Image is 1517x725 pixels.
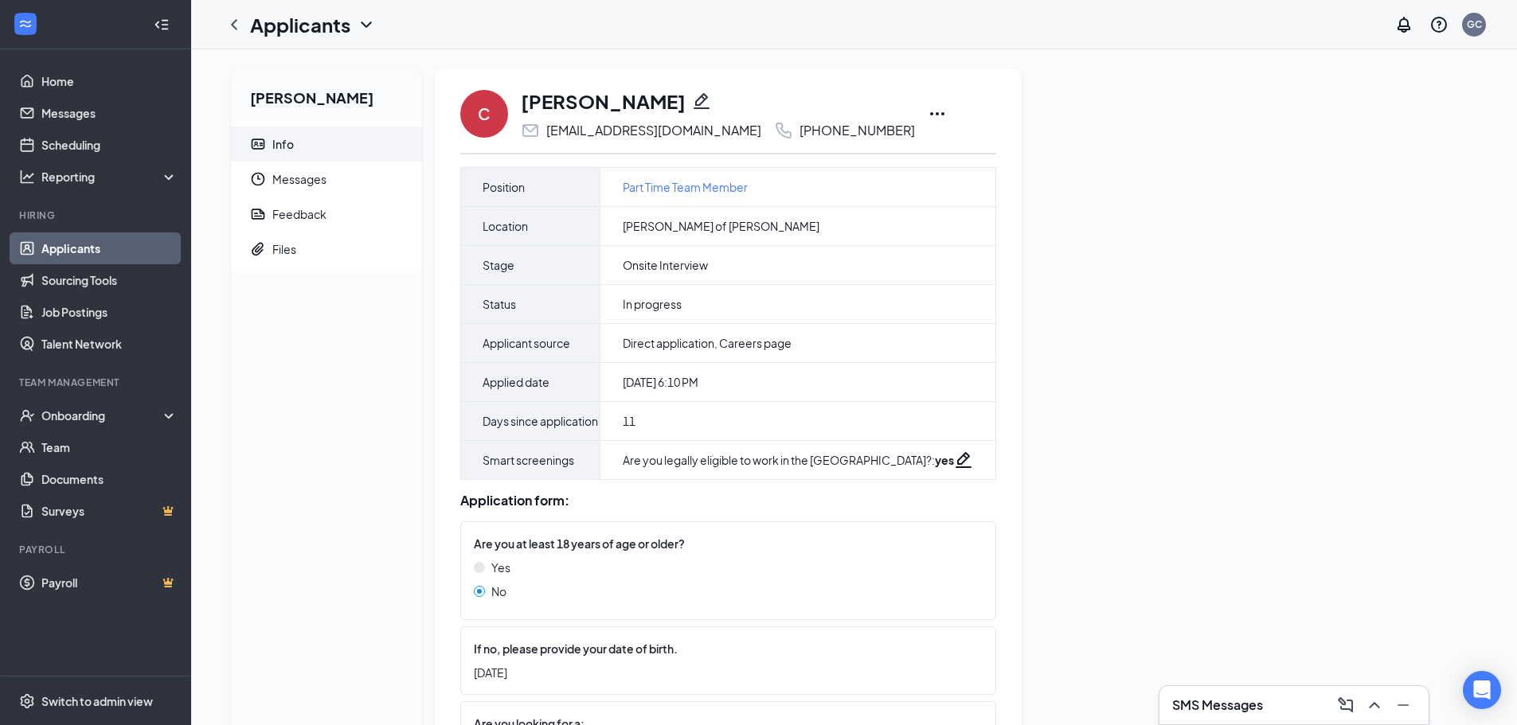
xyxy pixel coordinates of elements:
[41,463,178,495] a: Documents
[483,333,570,353] span: Applicant source
[483,255,514,275] span: Stage
[1467,18,1482,31] div: GC
[491,559,510,576] span: Yes
[19,169,35,185] svg: Analysis
[231,68,422,120] h2: [PERSON_NAME]
[41,328,178,360] a: Talent Network
[19,376,174,389] div: Team Management
[774,121,793,140] svg: Phone
[1365,696,1384,715] svg: ChevronUp
[19,693,35,709] svg: Settings
[928,104,947,123] svg: Ellipses
[483,411,598,431] span: Days since application
[231,197,422,232] a: ReportFeedback
[250,241,266,257] svg: Paperclip
[460,493,996,509] div: Application form:
[623,296,682,312] span: In progress
[935,453,954,467] strong: yes
[1362,692,1387,718] button: ChevronUp
[41,129,178,161] a: Scheduling
[41,495,178,527] a: SurveysCrown
[41,407,164,423] div: Onboarding
[483,216,528,236] span: Location
[1429,15,1449,34] svg: QuestionInfo
[41,232,178,264] a: Applicants
[692,92,711,111] svg: Pencil
[272,241,296,257] div: Files
[623,335,792,351] span: Direct application, Careers page
[19,543,174,556] div: Payroll
[623,452,954,468] div: Are you legally eligible to work in the [GEOGRAPHIC_DATA]? :
[623,218,819,234] span: [PERSON_NAME] of [PERSON_NAME]
[19,407,35,423] svg: UserCheck
[521,88,686,115] h1: [PERSON_NAME]
[41,65,178,97] a: Home
[250,206,266,222] svg: Report
[154,17,170,33] svg: Collapse
[623,413,635,429] span: 11
[474,664,967,681] span: [DATE]
[272,162,409,197] span: Messages
[1394,15,1413,34] svg: Notifications
[800,123,915,138] div: [PHONE_NUMBER]
[1390,692,1416,718] button: Minimize
[623,374,698,390] span: [DATE] 6:10 PM
[1172,696,1263,714] h3: SMS Messages
[1336,696,1355,715] svg: ComposeMessage
[954,450,973,470] svg: Pencil
[250,11,350,38] h1: Applicants
[272,136,294,152] div: Info
[41,296,178,328] a: Job Postings
[474,535,685,552] span: Are you at least 18 years of age or older?
[474,640,678,657] span: If no, please provide your date of birth.
[19,209,174,222] div: Hiring
[357,15,376,34] svg: ChevronDown
[521,121,540,140] svg: Email
[41,264,178,296] a: Sourcing Tools
[623,178,748,196] a: Part Time Team Member
[41,693,153,709] div: Switch to admin view
[1333,692,1359,718] button: ComposeMessage
[231,162,422,197] a: ClockMessages
[41,97,178,129] a: Messages
[272,206,326,222] div: Feedback
[623,257,708,273] span: Onsite Interview
[41,431,178,463] a: Team
[483,450,574,470] span: Smart screenings
[1394,696,1413,715] svg: Minimize
[478,103,491,125] div: C
[483,177,525,197] span: Position
[546,123,761,138] div: [EMAIL_ADDRESS][DOMAIN_NAME]
[1463,671,1501,709] div: Open Intercom Messenger
[483,294,516,314] span: Status
[18,16,33,32] svg: WorkstreamLogo
[250,171,266,187] svg: Clock
[41,169,178,185] div: Reporting
[250,136,266,152] svg: ContactCard
[41,567,178,598] a: PayrollCrown
[231,127,422,162] a: ContactCardInfo
[225,15,244,34] svg: ChevronLeft
[231,232,422,267] a: PaperclipFiles
[483,372,549,392] span: Applied date
[491,583,506,600] span: No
